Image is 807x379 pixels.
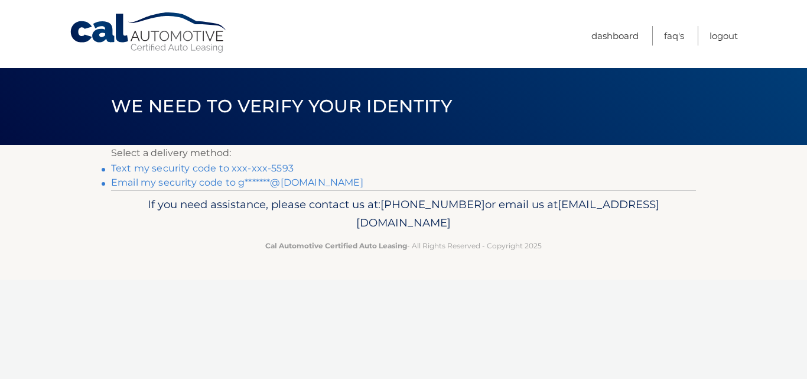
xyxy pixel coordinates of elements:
p: If you need assistance, please contact us at: or email us at [119,195,688,233]
a: Email my security code to g*******@[DOMAIN_NAME] [111,177,363,188]
span: [PHONE_NUMBER] [380,197,485,211]
a: Text my security code to xxx-xxx-5593 [111,163,294,174]
p: Select a delivery method: [111,145,696,161]
p: - All Rights Reserved - Copyright 2025 [119,239,688,252]
a: Dashboard [591,26,639,46]
a: Logout [710,26,738,46]
a: Cal Automotive [69,12,229,54]
span: We need to verify your identity [111,95,452,117]
strong: Cal Automotive Certified Auto Leasing [265,241,407,250]
a: FAQ's [664,26,684,46]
